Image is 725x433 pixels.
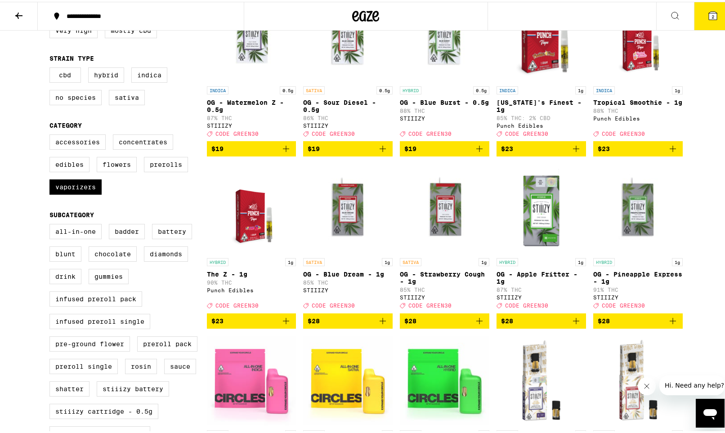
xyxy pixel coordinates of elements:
label: Prerolls [144,155,188,170]
label: Very High [49,21,98,36]
span: CODE GREEN30 [602,129,645,135]
div: Punch Edibles [593,114,683,120]
div: Punch Edibles [207,286,296,291]
iframe: Close message [638,375,656,393]
label: Pre-ground Flower [49,335,130,350]
label: Accessories [49,133,106,148]
img: STIIIZY - OG - Apple Fritter - 1g [497,162,586,252]
p: 86% THC [303,113,393,119]
img: STIIIZY - Northern Lights Live Resin Liquid Diamond - 1g [497,334,586,424]
p: 87% THC [207,113,296,119]
label: Edibles [49,155,90,170]
div: Punch Edibles [497,121,586,127]
span: CODE GREEN30 [215,301,259,307]
span: $23 [211,316,224,323]
p: 91% THC [593,285,683,291]
label: STIIIZY Cartridge - 0.5g [49,402,158,417]
p: 0.5g [280,85,296,93]
button: Add to bag [400,139,489,155]
p: HYBRID [593,256,615,264]
label: Blunt [49,245,81,260]
img: Punch Edibles - The Z - 1g [216,162,286,252]
div: STIIIZY [497,293,586,299]
label: Indica [131,66,167,81]
img: Circles Base Camp - Apple Fritter AIO - 1g [400,334,489,424]
img: Circles Base Camp - Watermelon Crush AIO - 1g [207,334,296,424]
iframe: Button to launch messaging window [696,397,725,426]
label: No Species [49,88,102,103]
img: Circles Base Camp - Banana Runtz AIO - 1g [303,334,393,424]
div: STIIIZY [207,121,296,127]
span: $19 [211,143,224,151]
span: CODE GREEN30 [312,301,355,307]
a: Open page for OG - Blue Dream - 1g from STIIIZY [303,162,393,311]
label: Shatter [49,379,90,395]
span: CODE GREEN30 [505,301,548,307]
p: 88% THC [593,106,683,112]
p: INDICA [593,85,615,93]
p: HYBRID [400,85,421,93]
button: Add to bag [497,139,586,155]
label: Infused Preroll Single [49,312,150,327]
button: Add to bag [207,139,296,155]
p: SATIVA [303,85,325,93]
p: [US_STATE]'s Finest - 1g [497,97,586,112]
span: CODE GREEN30 [602,301,645,307]
label: Drink [49,267,81,282]
a: Open page for OG - Pineapple Express - 1g from STIIIZY [593,162,683,311]
a: Open page for The Z - 1g from Punch Edibles [207,162,296,311]
span: CODE GREEN30 [312,129,355,135]
button: Add to bag [207,312,296,327]
p: Tropical Smoothie - 1g [593,97,683,104]
iframe: Message from company [659,374,725,393]
p: 1g [575,85,586,93]
label: All-In-One [49,222,102,237]
legend: Subcategory [49,210,94,217]
img: STIIIZY - OG - Strawberry Cough - 1g [400,162,489,252]
label: Sativa [109,88,145,103]
p: HYBRID [497,256,518,264]
span: CODE GREEN30 [408,129,452,135]
label: Mostly CBD [105,21,157,36]
span: CODE GREEN30 [505,129,548,135]
p: 1g [575,256,586,264]
span: $23 [598,143,610,151]
div: STIIIZY [400,293,489,299]
p: 0.5g [473,85,489,93]
label: Rosin [125,357,157,372]
p: 88% THC [400,106,489,112]
p: OG - Pineapple Express - 1g [593,269,683,283]
p: 90% THC [207,278,296,284]
p: 85% THC: 2% CBD [497,113,586,119]
label: Infused Preroll Pack [49,290,142,305]
div: STIIIZY [400,114,489,120]
label: Preroll Pack [137,335,197,350]
span: $19 [404,143,416,151]
p: 85% THC [400,285,489,291]
span: $28 [308,316,320,323]
p: 1g [672,85,683,93]
div: STIIIZY [303,286,393,291]
p: 87% THC [497,285,586,291]
p: 85% THC [303,278,393,284]
img: STIIIZY - OG - Pineapple Express - 1g [593,162,683,252]
p: INDICA [497,85,518,93]
label: Chocolate [89,245,137,260]
span: CODE GREEN30 [215,129,259,135]
label: Concentrates [113,133,173,148]
legend: Category [49,120,82,127]
label: Diamonds [144,245,188,260]
span: $28 [598,316,610,323]
p: OG - Watermelon Z - 0.5g [207,97,296,112]
button: Add to bag [593,139,683,155]
legend: Strain Type [49,53,94,60]
button: Add to bag [303,312,393,327]
label: Preroll Single [49,357,118,372]
a: Open page for OG - Apple Fritter - 1g from STIIIZY [497,162,586,311]
p: 1g [672,256,683,264]
label: Badder [109,222,145,237]
p: The Z - 1g [207,269,296,276]
label: Gummies [89,267,129,282]
p: OG - Blue Burst - 0.5g [400,97,489,104]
